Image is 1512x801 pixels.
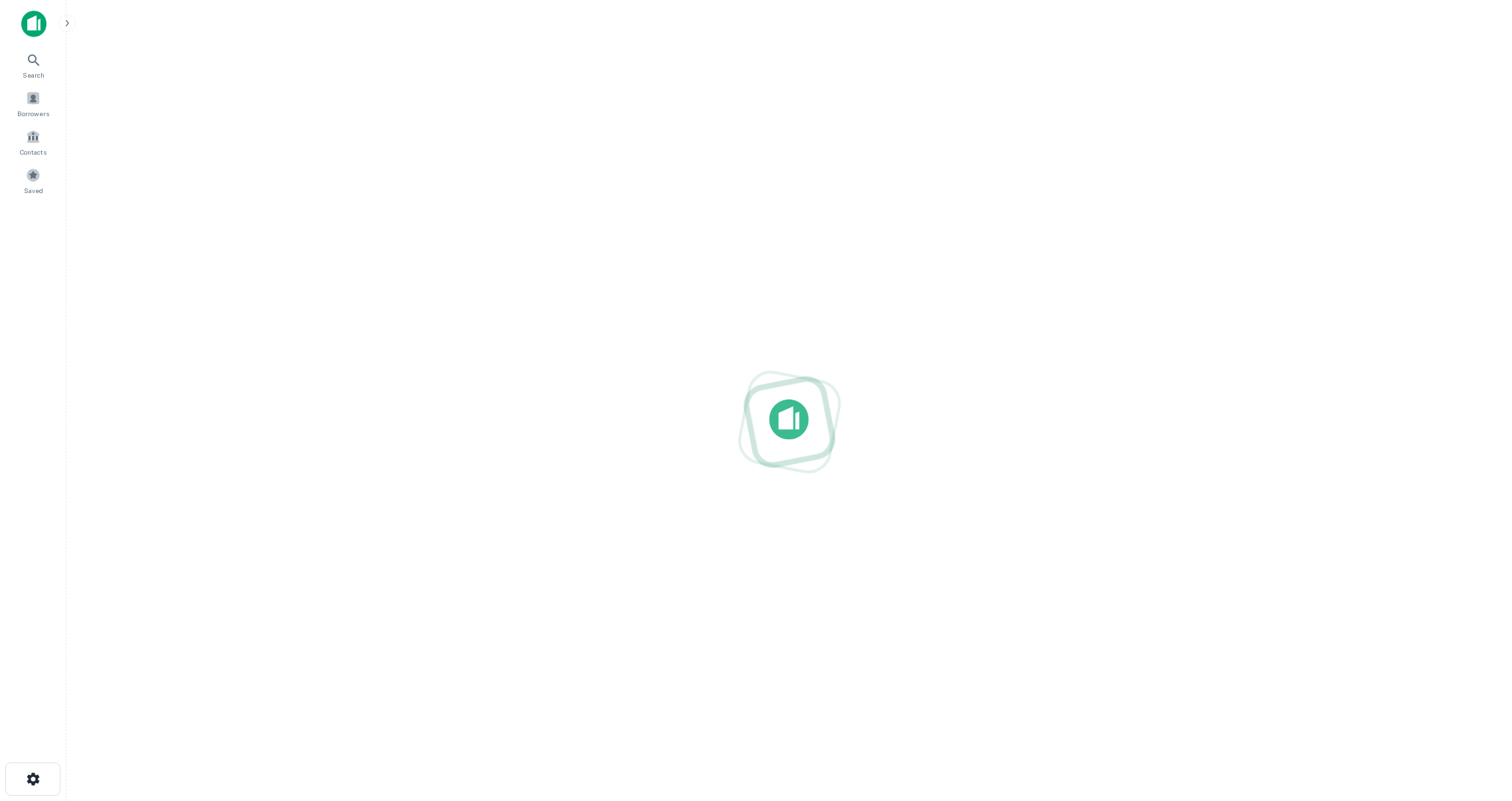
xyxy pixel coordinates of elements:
[21,11,46,37] img: capitalize-icon.png
[1446,695,1512,759] iframe: Chat Widget
[4,163,62,198] a: Saved
[17,108,49,119] span: Borrowers
[4,47,62,83] a: Search
[4,124,62,160] a: Contacts
[24,185,43,196] span: Saved
[20,147,46,157] span: Contacts
[4,86,62,121] a: Borrowers
[23,70,44,80] span: Search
